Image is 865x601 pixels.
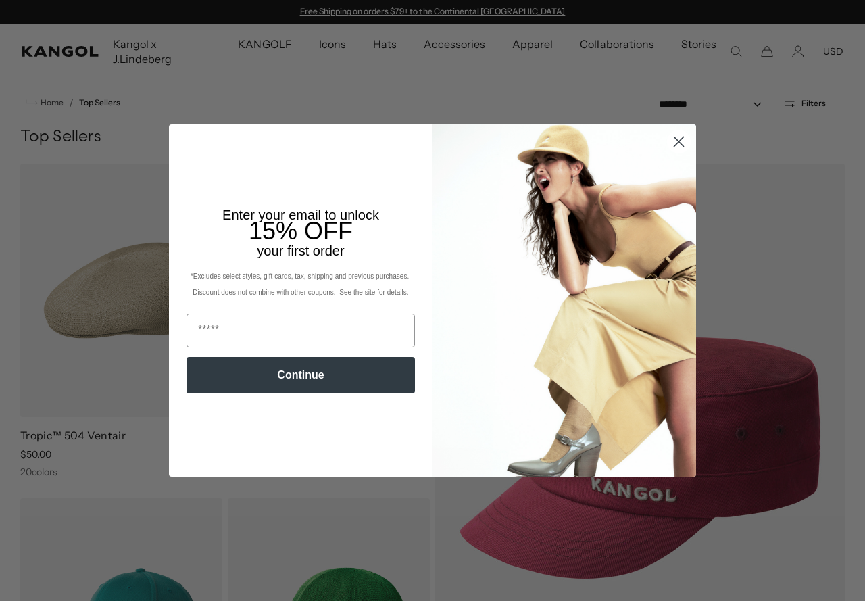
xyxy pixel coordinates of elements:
input: Email [187,314,415,347]
button: Continue [187,357,415,393]
span: 15% OFF [249,217,353,245]
span: your first order [257,243,344,258]
button: Close dialog [667,130,691,153]
img: 93be19ad-e773-4382-80b9-c9d740c9197f.jpeg [432,124,696,476]
span: Enter your email to unlock [222,208,379,222]
span: *Excludes select styles, gift cards, tax, shipping and previous purchases. Discount does not comb... [191,272,411,296]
